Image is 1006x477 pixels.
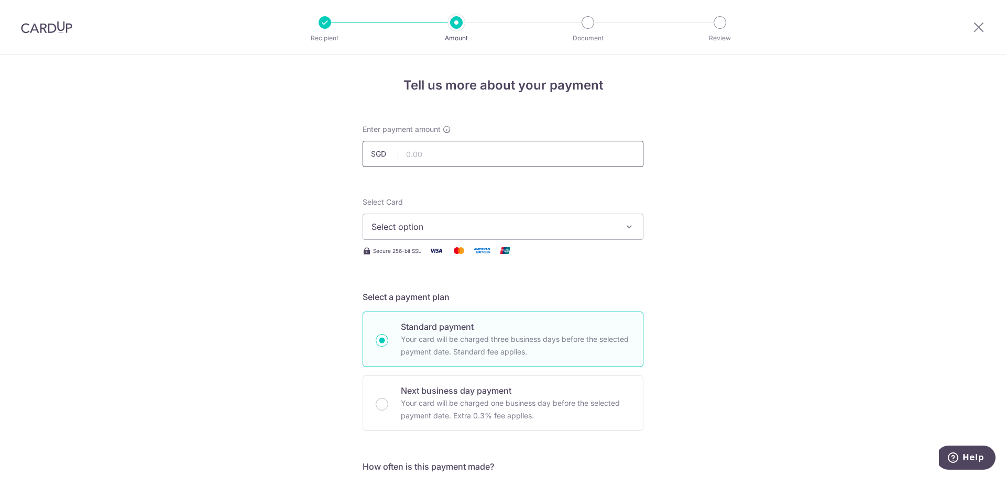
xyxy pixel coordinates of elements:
span: translation missing: en.payables.payment_networks.credit_card.summary.labels.select_card [363,197,403,206]
img: Union Pay [495,244,516,257]
h5: How often is this payment made? [363,460,643,473]
h5: Select a payment plan [363,291,643,303]
img: American Express [472,244,493,257]
input: 0.00 [363,141,643,167]
button: Select option [363,214,643,240]
img: CardUp [21,21,72,34]
h4: Tell us more about your payment [363,76,643,95]
p: Review [681,33,759,43]
p: Amount [418,33,495,43]
p: Standard payment [401,320,630,333]
img: Visa [425,244,446,257]
p: Next business day payment [401,384,630,397]
p: Document [549,33,627,43]
span: Secure 256-bit SSL [373,247,421,255]
iframe: Opens a widget where you can find more information [939,446,996,472]
p: Your card will be charged three business days before the selected payment date. Standard fee appl... [401,333,630,358]
p: Recipient [286,33,364,43]
img: Mastercard [449,244,469,257]
span: Enter payment amount [363,124,441,135]
span: SGD [371,149,398,159]
span: Select option [371,220,616,233]
p: Your card will be charged one business day before the selected payment date. Extra 0.3% fee applies. [401,397,630,422]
